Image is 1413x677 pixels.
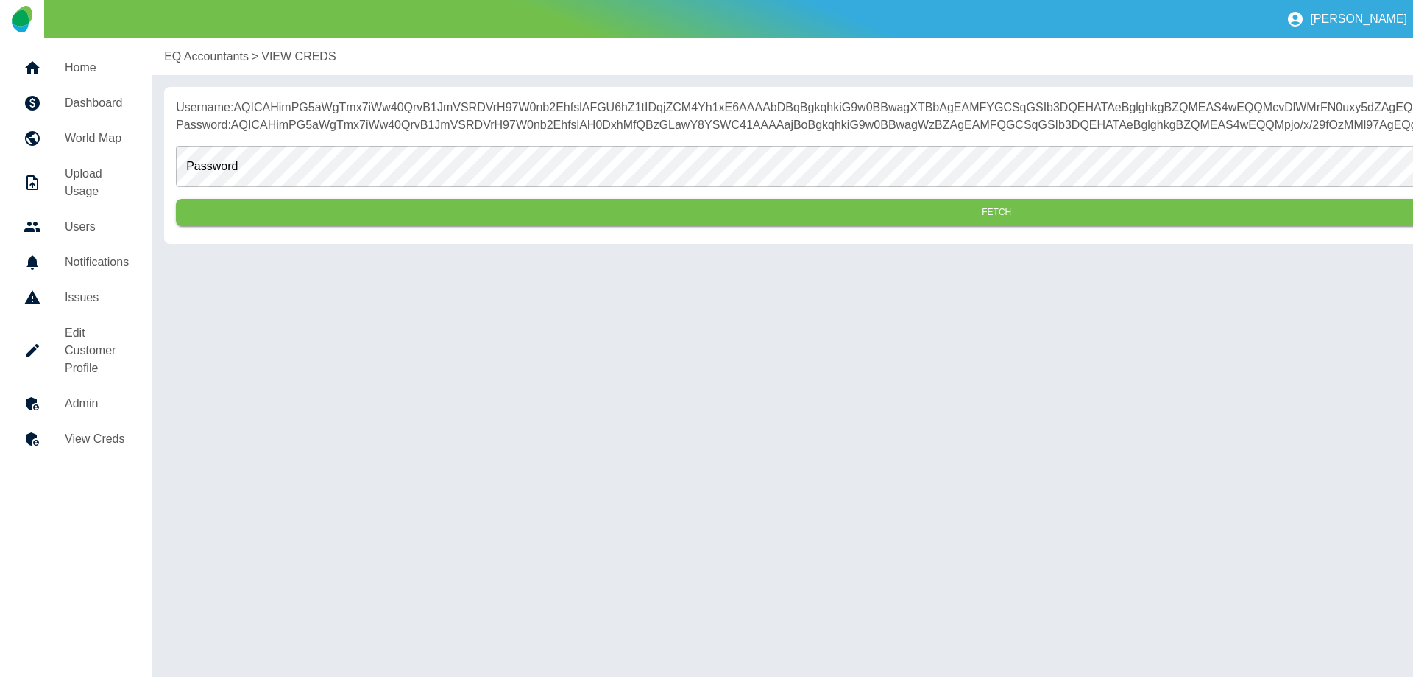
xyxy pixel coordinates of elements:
[65,253,129,271] h5: Notifications
[12,245,141,280] a: Notifications
[1310,13,1407,26] p: [PERSON_NAME]
[65,165,129,200] h5: Upload Usage
[65,430,129,448] h5: View Creds
[65,218,129,236] h5: Users
[65,130,129,147] h5: World Map
[1281,4,1413,34] button: [PERSON_NAME]
[12,6,32,32] img: Logo
[65,94,129,112] h5: Dashboard
[252,48,258,66] p: >
[12,209,141,245] a: Users
[12,421,141,457] a: View Creds
[164,48,249,66] a: EQ Accountants
[12,156,141,209] a: Upload Usage
[12,386,141,421] a: Admin
[65,289,129,306] h5: Issues
[12,121,141,156] a: World Map
[12,315,141,386] a: Edit Customer Profile
[12,280,141,315] a: Issues
[12,85,141,121] a: Dashboard
[65,59,129,77] h5: Home
[65,395,129,413] h5: Admin
[12,50,141,85] a: Home
[261,48,336,66] a: VIEW CREDS
[65,324,129,377] h5: Edit Customer Profile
